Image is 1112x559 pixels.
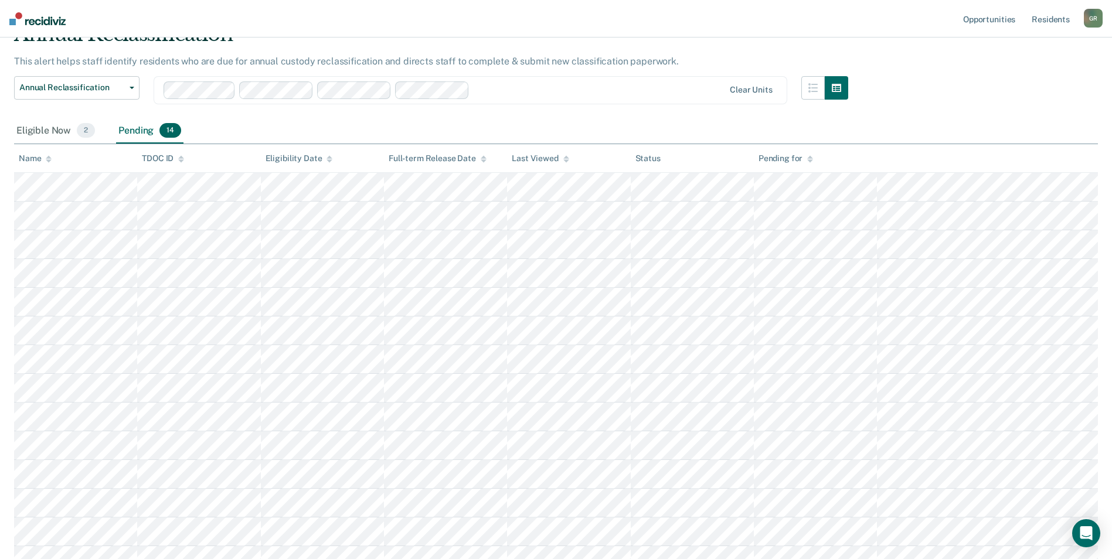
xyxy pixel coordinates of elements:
div: Eligibility Date [266,154,333,163]
p: This alert helps staff identify residents who are due for annual custody reclassification and dir... [14,56,679,67]
button: Annual Reclassification [14,76,140,100]
span: Annual Reclassification [19,83,125,93]
div: Pending for [759,154,813,163]
div: Eligible Now2 [14,118,97,144]
div: Annual Reclassification [14,22,848,56]
span: 2 [77,123,95,138]
div: Clear units [730,85,773,95]
div: Status [635,154,661,163]
span: 14 [159,123,181,138]
div: Last Viewed [512,154,569,163]
div: G R [1084,9,1103,28]
div: Pending14 [116,118,183,144]
button: GR [1084,9,1103,28]
div: TDOC ID [142,154,184,163]
div: Name [19,154,52,163]
div: Full-term Release Date [389,154,487,163]
div: Open Intercom Messenger [1072,519,1100,547]
img: Recidiviz [9,12,66,25]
